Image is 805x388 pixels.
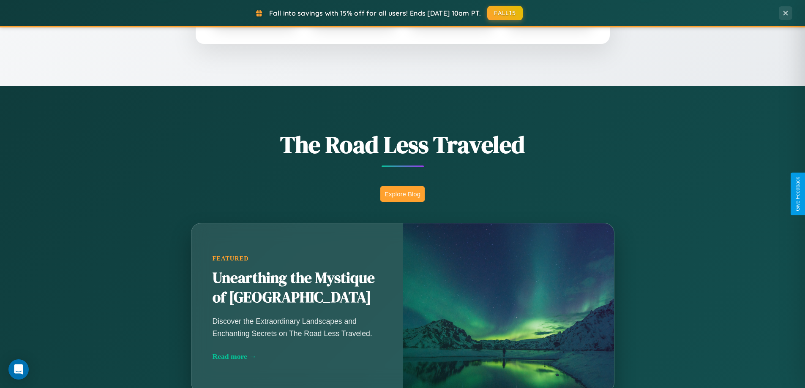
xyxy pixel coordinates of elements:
div: Give Feedback [795,177,801,211]
button: FALL15 [487,6,523,20]
h1: The Road Less Traveled [149,128,656,161]
span: Fall into savings with 15% off for all users! Ends [DATE] 10am PT. [269,9,481,17]
div: Read more → [213,352,382,361]
h2: Unearthing the Mystique of [GEOGRAPHIC_DATA] [213,269,382,307]
div: Featured [213,255,382,262]
div: Open Intercom Messenger [8,359,29,380]
p: Discover the Extraordinary Landscapes and Enchanting Secrets on The Road Less Traveled. [213,315,382,339]
button: Explore Blog [380,186,425,202]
